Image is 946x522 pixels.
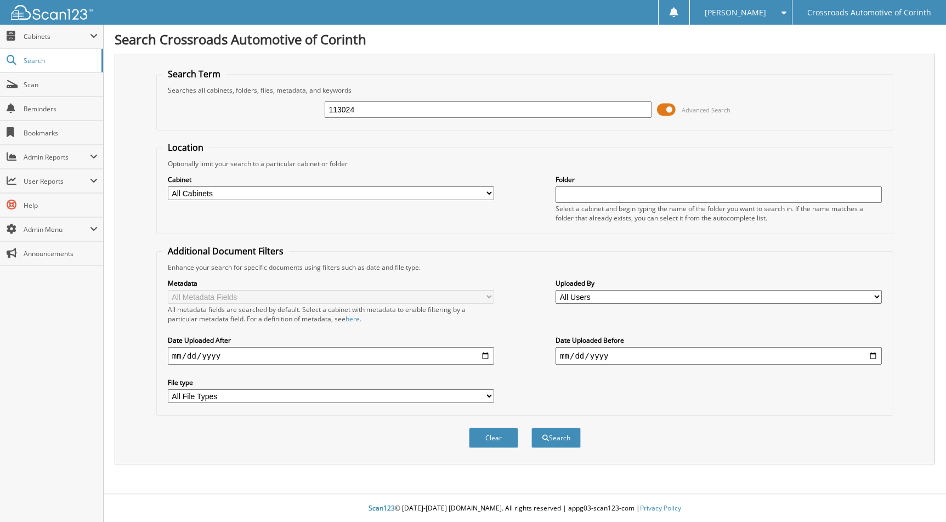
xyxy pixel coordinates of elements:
span: Admin Reports [24,152,90,162]
div: Searches all cabinets, folders, files, metadata, and keywords [162,86,887,95]
span: User Reports [24,177,90,186]
span: Search [24,56,96,65]
div: Optionally limit your search to a particular cabinet or folder [162,159,887,168]
div: All metadata fields are searched by default. Select a cabinet with metadata to enable filtering b... [168,305,494,324]
button: Clear [469,428,518,448]
span: Scan123 [369,503,395,513]
button: Search [531,428,581,448]
span: Bookmarks [24,128,98,138]
span: Advanced Search [682,106,730,114]
legend: Additional Document Filters [162,245,289,257]
label: Date Uploaded After [168,336,494,345]
h1: Search Crossroads Automotive of Corinth [115,30,935,48]
span: Announcements [24,249,98,258]
label: Uploaded By [556,279,882,288]
label: Metadata [168,279,494,288]
label: File type [168,378,494,387]
span: Cabinets [24,32,90,41]
div: © [DATE]-[DATE] [DOMAIN_NAME]. All rights reserved | appg03-scan123-com | [104,495,946,522]
span: Reminders [24,104,98,114]
label: Folder [556,175,882,184]
div: Enhance your search for specific documents using filters such as date and file type. [162,263,887,272]
span: Scan [24,80,98,89]
span: Help [24,201,98,210]
span: [PERSON_NAME] [705,9,766,16]
a: Privacy Policy [640,503,681,513]
div: Select a cabinet and begin typing the name of the folder you want to search in. If the name match... [556,204,882,223]
legend: Location [162,141,209,154]
input: end [556,347,882,365]
legend: Search Term [162,68,226,80]
input: start [168,347,494,365]
span: Admin Menu [24,225,90,234]
span: Crossroads Automotive of Corinth [807,9,931,16]
label: Cabinet [168,175,494,184]
a: here [345,314,360,324]
img: scan123-logo-white.svg [11,5,93,20]
label: Date Uploaded Before [556,336,882,345]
